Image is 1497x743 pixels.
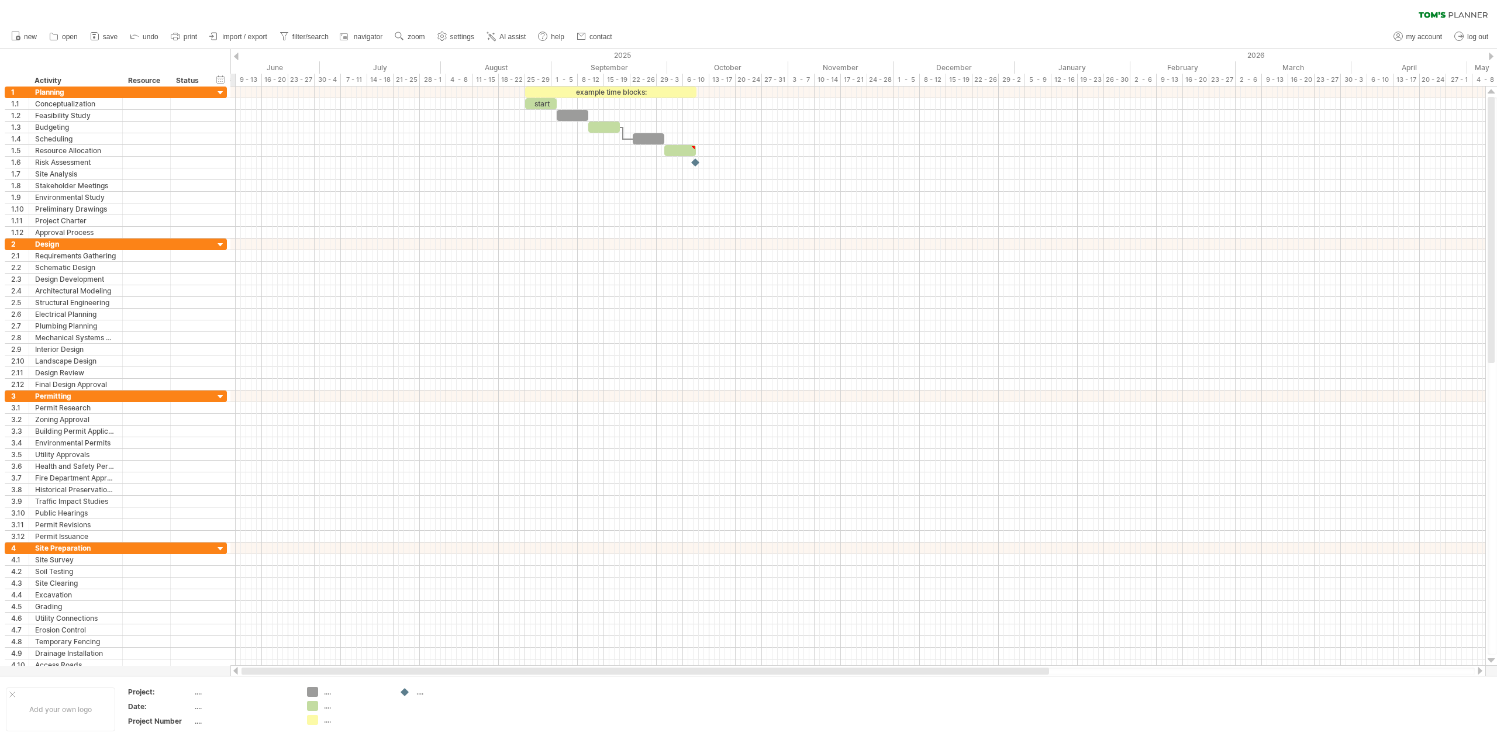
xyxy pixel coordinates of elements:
[11,110,29,121] div: 1.2
[277,29,332,44] a: filter/search
[11,344,29,355] div: 2.9
[11,414,29,425] div: 3.2
[35,426,116,437] div: Building Permit Application
[62,33,78,41] span: open
[35,227,116,238] div: Approval Process
[195,701,293,711] div: ....
[762,74,788,86] div: 27 - 31
[450,33,474,41] span: settings
[35,192,116,203] div: Environmental Study
[11,636,29,647] div: 4.8
[11,496,29,507] div: 3.9
[46,29,81,44] a: open
[1236,74,1262,86] div: 2 - 6
[11,426,29,437] div: 3.3
[184,33,197,41] span: print
[11,531,29,542] div: 3.12
[11,98,29,109] div: 1.1
[472,74,499,86] div: 11 - 15
[11,192,29,203] div: 1.9
[1367,74,1393,86] div: 6 - 10
[574,29,616,44] a: contact
[999,74,1025,86] div: 29 - 2
[128,701,192,711] div: Date:
[176,75,202,87] div: Status
[35,285,116,296] div: Architectural Modeling
[1025,74,1051,86] div: 5 - 9
[35,250,116,261] div: Requirements Gathering
[525,87,696,98] div: example time blocks:
[11,285,29,296] div: 2.4
[195,687,293,697] div: ....
[35,613,116,624] div: Utility Connections
[630,74,657,86] div: 22 - 26
[392,29,428,44] a: zoom
[551,61,667,74] div: September 2025
[1341,74,1367,86] div: 30 - 3
[657,74,683,86] div: 29 - 3
[11,542,29,554] div: 4
[11,659,29,671] div: 4.10
[11,566,29,577] div: 4.2
[35,145,116,156] div: Resource Allocation
[11,554,29,565] div: 4.1
[292,33,329,41] span: filter/search
[589,33,612,41] span: contact
[894,74,920,86] div: 1 - 5
[354,33,382,41] span: navigator
[11,589,29,600] div: 4.4
[11,297,29,308] div: 2.5
[222,33,267,41] span: import / export
[35,449,116,460] div: Utility Approvals
[578,74,604,86] div: 8 - 12
[35,203,116,215] div: Preliminary Drawings
[35,648,116,659] div: Drainage Installation
[35,297,116,308] div: Structural Engineering
[35,601,116,612] div: Grading
[11,613,29,624] div: 4.6
[11,133,29,144] div: 1.4
[35,133,116,144] div: Scheduling
[11,367,29,378] div: 2.11
[11,239,29,250] div: 2
[841,74,867,86] div: 17 - 21
[11,578,29,589] div: 4.3
[1015,61,1130,74] div: January 2026
[35,262,116,273] div: Schematic Design
[35,320,116,331] div: Plumbing Planning
[11,507,29,519] div: 3.10
[143,33,158,41] span: undo
[815,74,841,86] div: 10 - 14
[11,437,29,448] div: 3.4
[8,29,40,44] a: new
[1406,33,1442,41] span: my account
[667,61,788,74] div: October 2025
[11,87,29,98] div: 1
[604,74,630,86] div: 15 - 19
[11,157,29,168] div: 1.6
[35,110,116,121] div: Feasibility Study
[11,390,29,402] div: 3
[11,402,29,413] div: 3.1
[11,332,29,343] div: 2.8
[394,74,420,86] div: 21 - 25
[11,379,29,390] div: 2.12
[788,61,894,74] div: November 2025
[11,203,29,215] div: 1.10
[1183,74,1209,86] div: 16 - 20
[408,33,425,41] span: zoom
[87,29,121,44] a: save
[35,484,116,495] div: Historical Preservation Approval
[551,33,564,41] span: help
[1236,61,1351,74] div: March 2026
[35,122,116,133] div: Budgeting
[35,168,116,179] div: Site Analysis
[288,74,315,86] div: 23 - 27
[195,716,293,726] div: ....
[35,274,116,285] div: Design Development
[484,29,529,44] a: AI assist
[206,29,271,44] a: import / export
[551,74,578,86] div: 1 - 5
[35,239,116,250] div: Design
[1078,74,1104,86] div: 19 - 23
